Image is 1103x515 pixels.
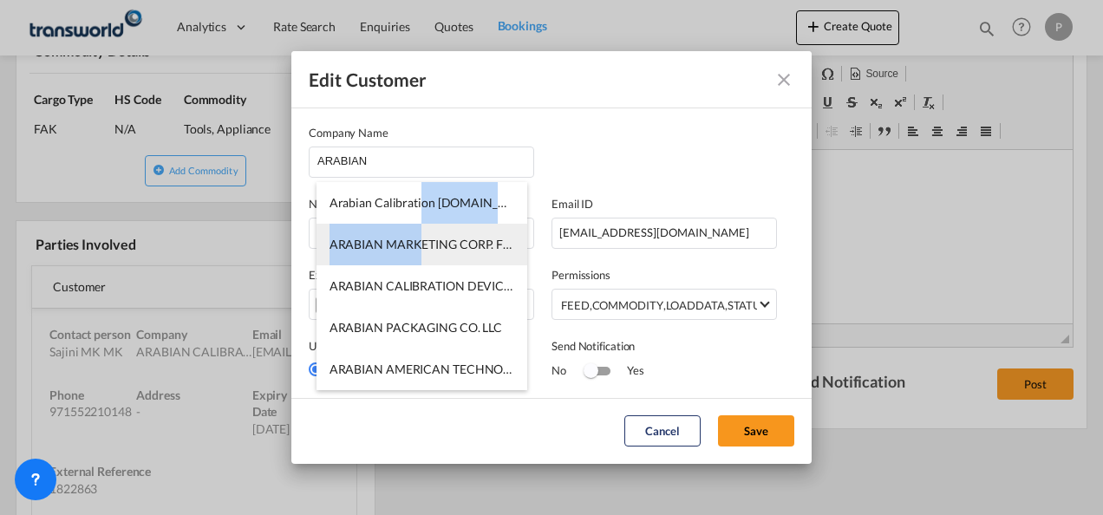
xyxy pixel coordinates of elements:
[551,197,593,211] span: Email ID
[330,237,529,251] span: ARABIAN MARKETING CORP. FZCO
[17,17,296,36] body: Editor, editor10
[718,415,794,447] button: Save
[610,362,644,379] div: Yes
[767,62,801,97] button: icon-close
[309,268,368,282] span: Expiry Date
[561,297,757,314] span: , , , , , , , ,
[309,360,376,379] md-radio-button: Activate
[584,359,610,385] md-switch: Switch 1
[330,320,503,335] span: ARABIAN PACKAGING CO. LLC
[330,195,538,210] span: Arabian Calibration Dev.Rep.Co.LLC
[624,415,701,447] button: Cancel
[551,362,584,379] div: No
[773,69,794,90] md-icon: icon-close
[291,51,812,463] md-dialog: Edit Customer Company ...
[309,337,534,355] div: User Status
[551,268,610,282] span: Permissions
[309,218,534,249] input: Name
[309,197,339,211] span: Name
[551,337,777,355] div: Send Notification
[346,68,427,90] span: Customer
[330,362,666,376] span: ARABIAN AMERICAN TECHNOLOGY CO. LLC (ARAMTEC LLC
[551,218,777,249] input: Email
[309,126,388,140] span: Company Name
[330,278,619,293] span: ARABIAN CALIBRATION DEVICES REP.CO.LLC
[592,298,663,312] span: COMMODITY
[728,298,767,312] span: STATUS
[561,298,590,312] span: FEED
[309,68,342,90] span: Edit
[551,289,777,320] md-select: Select Permission: FEED, COMMODITY, LOADDATA, STATUS, DOCUMENTS, CONTAINERS, TRACKING, SCHEDULE, ...
[317,147,533,173] input: Company
[666,298,725,312] span: LOADDATA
